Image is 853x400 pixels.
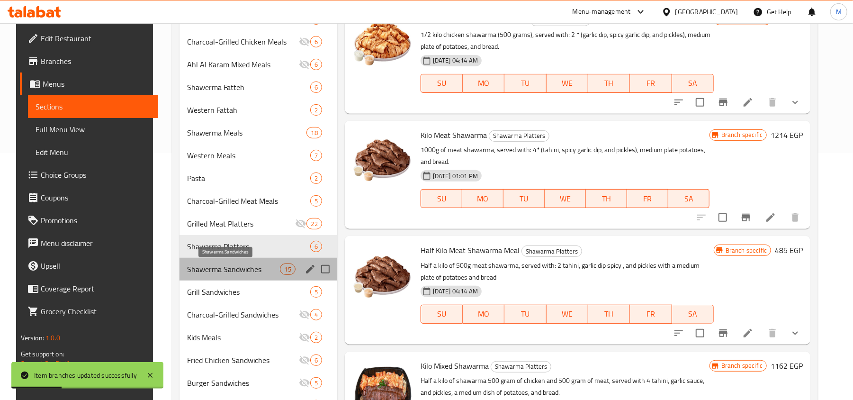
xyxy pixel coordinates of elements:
a: Branches [20,50,159,73]
button: WE [545,189,586,208]
span: Branch specific [718,361,766,370]
span: TU [508,307,542,321]
span: Half Kilo Meat Shawarma Meal [421,243,520,257]
span: Grilled Meat Platters [187,218,296,229]
div: items [310,286,322,298]
div: items [310,309,322,320]
div: items [310,36,322,47]
span: Full Menu View [36,124,151,135]
span: Shawarma Platters [489,130,549,141]
span: WE [550,307,584,321]
p: 1000g of meat shawarma, served with: 4* (tahini, spicy garlic dip, and pickles), medium plate pot... [421,144,709,168]
span: Western Meals [187,150,310,161]
span: 2 [311,174,322,183]
div: items [310,104,322,116]
div: Charcoal-Grilled Sandwiches4 [180,303,337,326]
h6: 1162 EGP [771,359,803,373]
span: SU [425,307,459,321]
span: 18 [307,128,321,137]
div: items [310,332,322,343]
span: MO [467,307,501,321]
button: SU [421,189,462,208]
button: FR [630,305,672,324]
span: Select to update [690,92,710,112]
span: Charcoal-Grilled Meat Meals [187,195,310,207]
span: 6 [311,242,322,251]
span: 5 [311,197,322,206]
svg: Inactive section [299,309,310,320]
span: FR [634,76,668,90]
button: show more [784,91,807,114]
span: Version: [21,332,44,344]
div: Kids Meals2 [180,326,337,349]
button: TU [504,74,546,93]
span: TU [508,76,542,90]
span: SU [425,192,458,206]
span: Sections [36,101,151,112]
a: Coverage Report [20,277,159,300]
div: Shawerma Meals18 [180,121,337,144]
div: Pasta2 [180,167,337,190]
span: 2 [311,333,322,342]
a: Menu disclaimer [20,232,159,255]
a: Choice Groups [20,164,159,186]
a: Edit Menu [28,141,159,164]
button: TH [586,189,627,208]
span: MO [467,76,501,90]
svg: Inactive section [299,332,310,343]
span: 22 [307,219,321,228]
div: Western Fattah [187,104,310,116]
button: Branch-specific-item [712,322,735,345]
div: Grill Sandwiches [187,286,310,298]
span: Coupons [41,192,151,203]
div: Ahl Al Karam Mixed Meals6 [180,53,337,76]
span: Branch specific [718,130,766,139]
div: Menu-management [573,6,631,18]
p: 1/2 kilo chicken shawarma (500 grams), served with: 2 * (garlic dip, spicy garlic dip, and pickle... [421,29,714,53]
a: Edit menu item [742,97,754,108]
button: Branch-specific-item [712,91,735,114]
div: Shawerma Fatteh [187,82,310,93]
span: Menu disclaimer [41,237,151,249]
span: Edit Menu [36,146,151,158]
span: [DATE] 04:14 AM [429,56,482,65]
button: delete [784,206,807,229]
div: items [310,355,322,366]
span: WE [550,76,584,90]
span: SU [425,76,459,90]
span: Get support on: [21,348,64,360]
h6: 1214 EGP [771,128,803,142]
button: SA [672,74,714,93]
div: Fried Chicken Sandwiches [187,355,299,366]
div: items [310,173,322,184]
button: MO [463,305,504,324]
div: items [310,59,322,70]
span: 6 [311,37,322,46]
button: WE [547,305,588,324]
button: show more [784,322,807,345]
span: SA [676,76,710,90]
a: Grocery Checklist [20,300,159,323]
div: Charcoal-Grilled Sandwiches [187,309,299,320]
span: Shawerma Sandwiches [187,264,280,275]
div: items [306,127,322,138]
svg: Inactive section [299,36,310,47]
div: Shawerma Sandwiches15edit [180,258,337,281]
div: Kids Meals [187,332,299,343]
span: Select to update [690,323,710,343]
button: SA [668,189,709,208]
div: Shawarma Platters6 [180,235,337,258]
span: Branches [41,55,151,67]
a: Edit menu item [765,212,776,223]
a: Upsell [20,255,159,277]
span: 6 [311,83,322,92]
span: [DATE] 04:14 AM [429,287,482,296]
button: FR [630,74,672,93]
div: Item branches updated successfully [34,370,137,381]
span: 1.0.0 [45,332,60,344]
span: FR [631,192,664,206]
span: Kilo Meat Shawarma [421,128,487,142]
div: Shawarma Platters [187,241,310,252]
div: Western Fattah2 [180,99,337,121]
div: items [310,82,322,93]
